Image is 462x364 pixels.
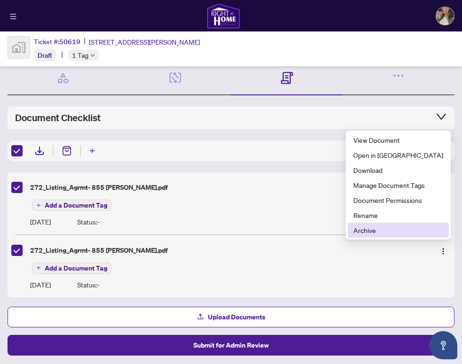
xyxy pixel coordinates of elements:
span: Document Checklist [15,111,101,124]
img: Profile Icon [436,7,454,25]
span: 50619 [59,38,80,46]
span: Download [353,165,443,175]
span: [STREET_ADDRESS][PERSON_NAME] [89,37,200,47]
span: [DATE] [30,279,51,290]
div: 272_Listing_Agrmt- 855 [PERSON_NAME].pdf [30,245,428,256]
span: Document Permissions [353,195,443,205]
button: Logo [436,243,451,258]
span: Open in [GEOGRAPHIC_DATA] [353,150,443,160]
span: menu [10,13,16,20]
span: Submit for Admin Review [193,338,269,353]
img: svg%3e [8,37,30,58]
img: Logo [439,248,447,255]
div: Ticket #: [34,36,80,47]
span: Status: - [77,217,100,227]
span: down [90,53,95,58]
span: 1 Tag [72,50,88,61]
button: Open asap [429,331,457,359]
span: [DATE] [30,217,51,227]
div: Document Checklist [15,111,447,124]
span: Status: - [77,279,100,290]
button: Add a Document Tag [32,200,112,211]
span: collapsed [436,111,447,122]
span: Archive [353,225,443,235]
button: Upload Documents [8,307,454,327]
span: Add a Document Tag [45,265,107,271]
span: plus [36,203,41,208]
span: View Document [353,135,443,145]
span: Add a Document Tag [45,202,107,209]
span: Manage Document Tags [353,180,443,190]
span: Upload Documents [208,310,265,325]
button: Submit for Admin Review [8,335,454,356]
div: 272_Listing_Agrmt- 855 [PERSON_NAME].pdf [30,182,428,193]
span: plus [36,265,41,270]
button: Add a Document Tag [32,263,112,274]
span: Draft [38,51,52,60]
img: logo [207,3,240,29]
span: Rename [353,210,443,220]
